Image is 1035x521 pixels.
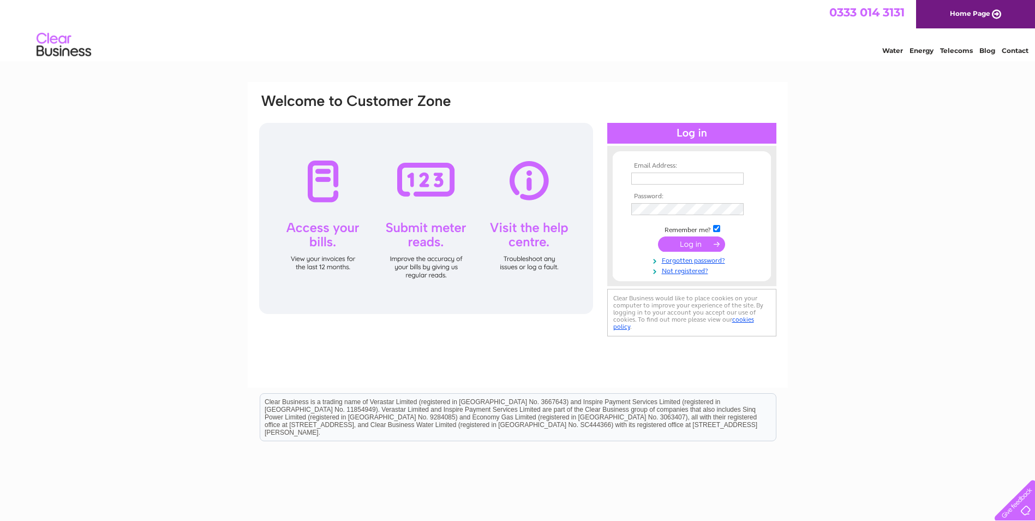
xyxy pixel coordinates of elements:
[36,28,92,62] img: logo.png
[829,5,905,19] a: 0333 014 3131
[979,46,995,55] a: Blog
[629,193,755,200] th: Password:
[1002,46,1028,55] a: Contact
[910,46,934,55] a: Energy
[629,223,755,234] td: Remember me?
[260,6,776,53] div: Clear Business is a trading name of Verastar Limited (registered in [GEOGRAPHIC_DATA] No. 3667643...
[629,162,755,170] th: Email Address:
[631,265,755,275] a: Not registered?
[882,46,903,55] a: Water
[613,316,754,330] a: cookies policy
[631,254,755,265] a: Forgotten password?
[607,289,776,336] div: Clear Business would like to place cookies on your computer to improve your experience of the sit...
[940,46,973,55] a: Telecoms
[658,236,725,252] input: Submit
